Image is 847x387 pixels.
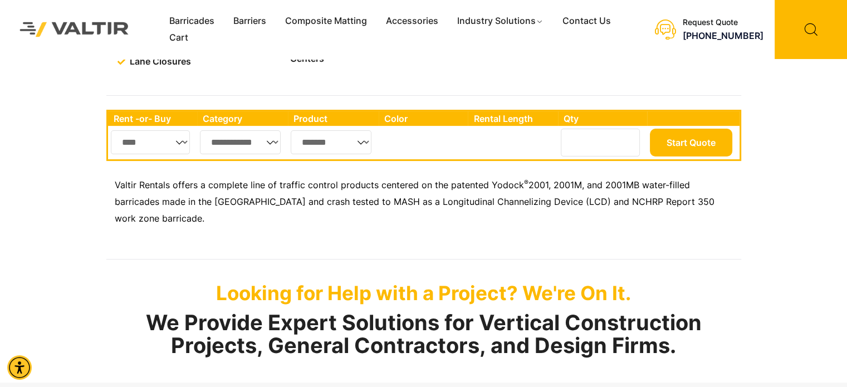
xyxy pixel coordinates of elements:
img: Valtir Rentals [8,11,140,48]
th: Qty [558,111,647,126]
a: Barricades [160,13,224,30]
a: Composite Matting [276,13,376,30]
a: Accessories [376,13,448,30]
a: call (888) 496-3625 [683,30,763,41]
th: Rent -or- Buy [108,111,197,126]
sup: ® [524,178,528,187]
span: Lane Closures [127,53,191,70]
a: Cart [160,30,198,46]
p: Looking for Help with a Project? We're On It. [106,281,741,305]
select: Single select [111,130,190,154]
div: Accessibility Menu [7,355,32,380]
a: Barriers [224,13,276,30]
select: Single select [200,130,281,154]
th: Product [288,111,379,126]
div: Request Quote [683,18,763,27]
span: 2001, 2001M, and 2001MB water-filled barricades made in the [GEOGRAPHIC_DATA] and crash tested to... [115,179,714,224]
th: Rental Length [468,111,558,126]
th: Category [197,111,288,126]
h2: We Provide Expert Solutions for Vertical Construction Projects, General Contractors, and Design F... [106,311,741,358]
span: Valtir Rentals offers a complete line of traffic control products centered on the patented Yodock [115,179,524,190]
a: Industry Solutions [448,13,553,30]
th: Color [379,111,468,126]
button: Start Quote [650,129,732,156]
a: Contact Us [553,13,620,30]
input: Number [561,129,640,156]
select: Single select [291,130,371,154]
